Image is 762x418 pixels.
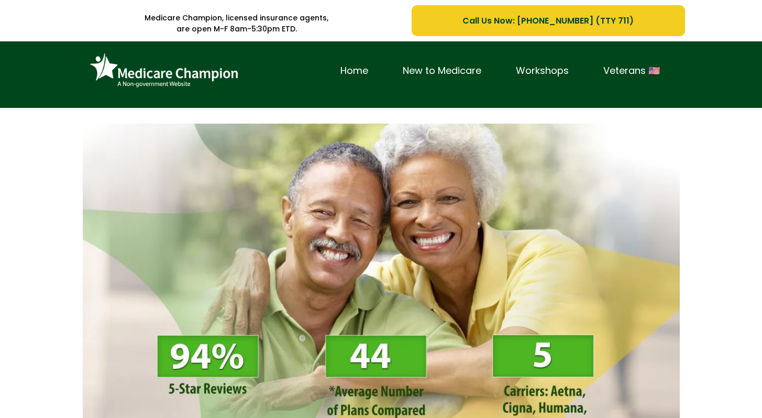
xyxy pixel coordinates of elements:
a: Workshops [499,63,586,79]
a: New to Medicare [385,63,499,79]
a: Veterans 🇺🇸 [586,63,677,79]
span: Call Us Now: [PHONE_NUMBER] (TTY 711) [462,14,634,27]
a: Home [323,63,385,79]
img: Brand Logo [85,49,242,92]
p: Medicare Champion, licensed insurance agents, [78,13,396,24]
p: are open M-F 8am-5:30pm ETD. [78,24,396,35]
a: Call Us Now: 1-833-823-1990 (TTY 711) [412,5,684,36]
